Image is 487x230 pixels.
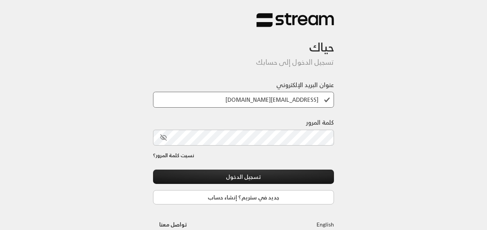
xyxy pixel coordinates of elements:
[153,170,334,184] button: تسجيل الدخول
[153,58,334,67] h5: تسجيل الدخول إلى حسابك
[153,27,334,54] h3: حياك
[306,118,334,127] label: كلمة المرور
[153,152,194,160] a: نسيت كلمة المرور؟
[276,80,334,89] label: عنوان البريد الإلكتروني
[157,131,170,144] button: toggle password visibility
[153,92,334,108] input: اكتب بريدك الإلكتروني هنا
[256,13,334,28] img: Stream Logo
[153,190,334,204] a: جديد في ستريم؟ إنشاء حساب
[153,220,194,229] a: تواصل معنا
